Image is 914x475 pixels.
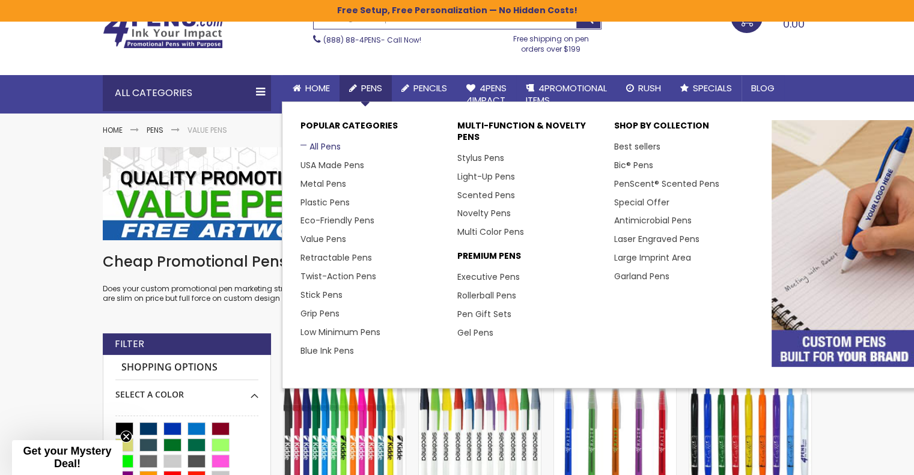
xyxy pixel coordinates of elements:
[300,345,354,357] a: Blue Ink Pens
[323,35,381,45] a: (888) 88-4PENS
[614,141,660,153] a: Best sellers
[115,380,258,401] div: Select A Color
[300,307,340,319] a: Grip Pens
[614,270,669,282] a: Garland Pens
[361,82,382,94] span: Pens
[300,252,372,264] a: Retractable Pens
[392,75,457,101] a: Pencils
[614,214,692,226] a: Antimicrobial Pens
[300,196,350,208] a: Plastic Pens
[516,75,617,114] a: 4PROMOTIONALITEMS
[300,233,346,245] a: Value Pens
[457,120,602,149] p: Multi-Function & Novelty Pens
[614,178,719,190] a: PenScent® Scented Pens
[147,125,163,135] a: Pens
[742,75,784,101] a: Blog
[187,125,227,135] strong: Value Pens
[103,252,812,271] h1: Cheap Promotional Pens
[103,75,271,111] div: All Categories
[283,75,340,101] a: Home
[340,75,392,101] a: Pens
[120,431,132,443] button: Close teaser
[457,250,602,268] p: Premium Pens
[457,189,515,201] a: Scented Pens
[115,355,258,381] strong: Shopping Options
[23,445,111,470] span: Get your Mystery Deal!
[693,82,732,94] span: Specials
[12,440,123,475] div: Get your Mystery Deal!Close teaser
[614,233,699,245] a: Laser Engraved Pens
[457,271,520,283] a: Executive Pens
[501,29,602,53] div: Free shipping on pen orders over $199
[614,196,669,208] a: Special Offer
[671,75,742,101] a: Specials
[457,226,524,238] a: Multi Color Pens
[300,270,376,282] a: Twist-Action Pens
[305,82,330,94] span: Home
[300,120,445,138] p: Popular Categories
[457,75,516,114] a: 4Pens4impact
[457,308,511,320] a: Pen Gift Sets
[103,125,123,135] a: Home
[457,289,516,301] a: Rollerball Pens
[783,16,805,31] span: 0.00
[614,159,653,171] a: Bic® Pens
[103,252,812,303] div: Does your custom promotional pen marketing strategy need a pick me up? We have just the marketing...
[300,214,374,226] a: Eco-Friendly Pens
[617,75,671,101] a: Rush
[457,207,511,219] a: Novelty Pens
[457,152,504,164] a: Stylus Pens
[413,82,447,94] span: Pencils
[115,337,144,351] strong: Filter
[323,35,421,45] span: - Call Now!
[103,147,812,240] img: Value Pens
[300,289,343,301] a: Stick Pens
[466,82,507,106] span: 4Pens 4impact
[638,82,661,94] span: Rush
[614,120,759,138] p: Shop By Collection
[457,171,515,183] a: Light-Up Pens
[526,82,607,106] span: 4PROMOTIONAL ITEMS
[300,141,341,153] a: All Pens
[457,327,493,339] a: Gel Pens
[300,326,380,338] a: Low Minimum Pens
[300,159,364,171] a: USA Made Pens
[103,10,223,49] img: 4Pens Custom Pens and Promotional Products
[614,252,691,264] a: Large Imprint Area
[751,82,775,94] span: Blog
[300,178,346,190] a: Metal Pens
